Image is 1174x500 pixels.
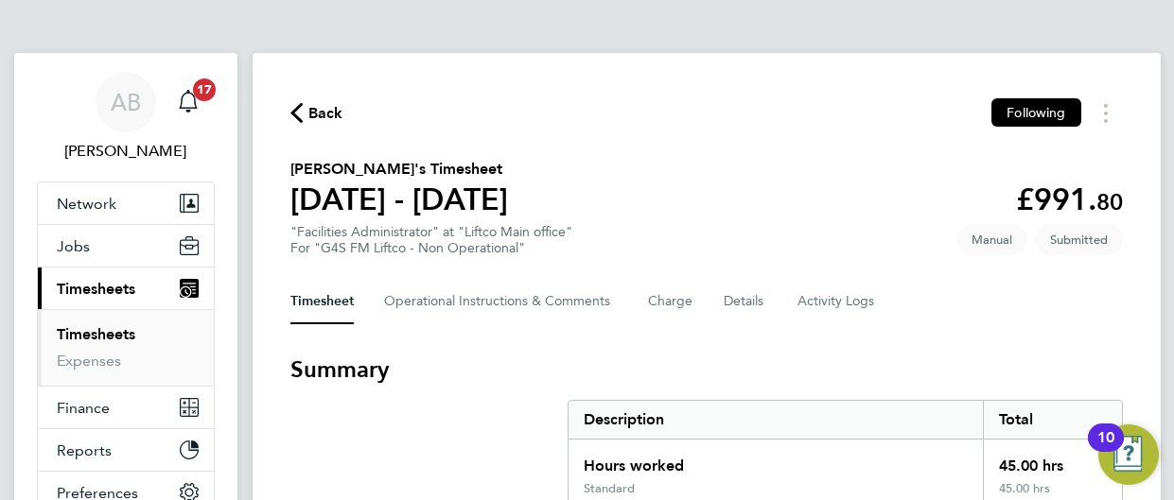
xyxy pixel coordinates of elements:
span: Network [57,195,116,213]
button: Reports [38,429,214,471]
div: 45.00 hrs [983,440,1121,481]
span: 17 [193,78,216,101]
button: Details [724,279,767,324]
button: Finance [38,387,214,428]
a: AB[PERSON_NAME] [37,72,215,163]
app-decimal: £991. [1016,181,1123,217]
button: Timesheets Menu [1089,98,1123,128]
h2: [PERSON_NAME]'s Timesheet [290,158,508,181]
span: This timesheet is Submitted. [1035,224,1123,255]
button: Network [38,182,214,224]
div: Timesheets [38,309,214,386]
button: Back [290,101,343,125]
span: Timesheets [57,280,135,298]
button: Charge [648,279,693,324]
button: Following [991,98,1080,127]
button: Operational Instructions & Comments [384,279,618,324]
button: Timesheet [290,279,354,324]
span: Finance [57,399,110,417]
div: "Facilities Administrator" at "Liftco Main office" [290,224,572,256]
a: Timesheets [57,325,135,343]
a: Expenses [57,352,121,370]
span: Jobs [57,237,90,255]
span: Adam Burden [37,140,215,163]
div: For "G4S FM Liftco - Non Operational" [290,240,572,256]
h1: [DATE] - [DATE] [290,181,508,218]
span: AB [111,90,141,114]
div: Hours worked [569,440,984,481]
div: Description [569,401,984,439]
button: Open Resource Center, 10 new notifications [1098,424,1159,485]
button: Timesheets [38,267,214,309]
button: Activity Logs [797,279,877,324]
a: 17 [169,72,207,132]
span: Reports [57,441,112,459]
div: 10 [1097,438,1114,462]
span: 80 [1096,188,1123,216]
span: Following [1007,104,1065,121]
h3: Summary [290,354,1123,385]
div: Total [983,401,1121,439]
span: This timesheet was manually created. [956,224,1027,255]
div: Standard [584,481,635,496]
span: Back [308,102,343,125]
button: Jobs [38,225,214,267]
